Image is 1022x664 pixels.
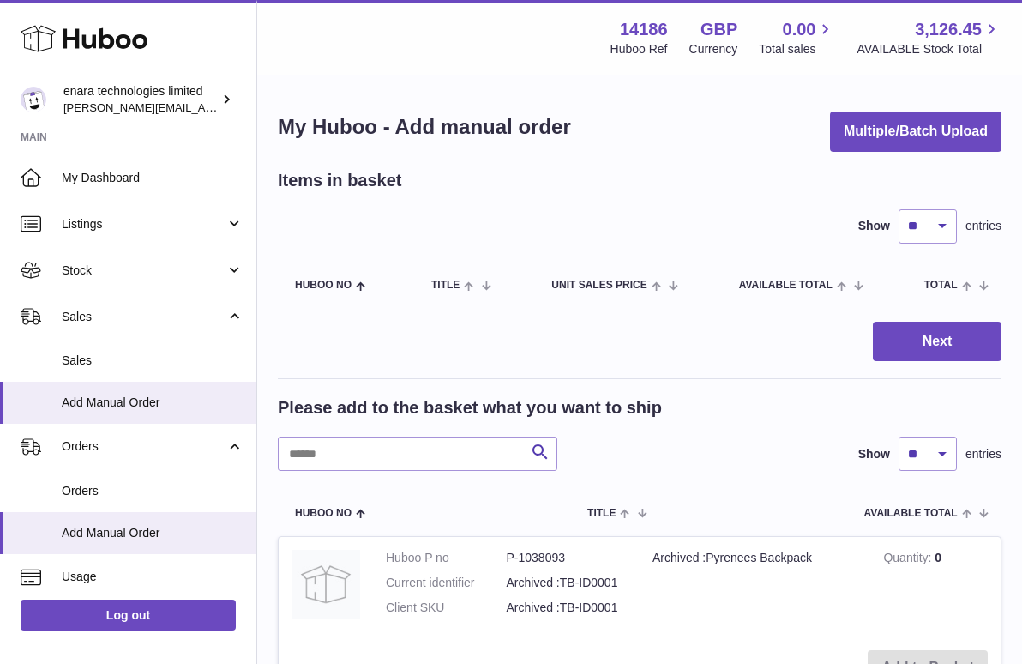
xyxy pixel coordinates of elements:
span: Sales [62,309,225,325]
dd: P-1038093 [507,550,628,566]
a: 3,126.45 AVAILABLE Stock Total [857,18,1001,57]
strong: Quantity [883,551,935,569]
label: Show [858,446,890,462]
span: Orders [62,483,243,499]
span: Listings [62,216,225,232]
td: 0 [870,537,1001,637]
span: [PERSON_NAME][EMAIL_ADDRESS][DOMAIN_NAME] [63,100,344,114]
span: entries [965,446,1001,462]
dd: Archived :TB-ID0001 [507,575,628,591]
span: Total sales [759,41,835,57]
span: Title [431,280,460,291]
span: Unit Sales Price [551,280,646,291]
span: Stock [62,263,225,279]
span: Add Manual Order [62,525,243,541]
dt: Current identifier [386,575,507,591]
button: Multiple/Batch Upload [830,112,1001,152]
a: 0.00 Total sales [759,18,835,57]
span: AVAILABLE Total [864,508,958,519]
span: My Dashboard [62,170,243,186]
span: Total [924,280,958,291]
td: Archived :Pyrenees Backpack [640,537,870,637]
span: 3,126.45 [915,18,982,41]
dt: Client SKU [386,600,507,616]
h2: Please add to the basket what you want to ship [278,396,662,420]
img: Archived :Pyrenees Backpack [292,550,360,619]
span: Orders [62,438,225,455]
label: Show [858,218,890,234]
span: AVAILABLE Stock Total [857,41,1001,57]
strong: GBP [700,18,737,41]
span: AVAILABLE Total [739,280,833,291]
div: Currency [689,41,738,57]
span: Usage [62,569,243,585]
img: Dee@enara.co [21,87,46,112]
span: Add Manual Order [62,395,243,411]
dd: Archived :TB-ID0001 [507,600,628,616]
h2: Items in basket [278,169,402,192]
button: Next [873,322,1001,362]
span: Title [587,508,616,519]
span: 0.00 [783,18,816,41]
strong: 14186 [620,18,668,41]
span: Huboo no [295,280,352,291]
a: Log out [21,600,236,631]
h1: My Huboo - Add manual order [278,113,571,141]
div: Huboo Ref [610,41,668,57]
dt: Huboo P no [386,550,507,566]
span: Sales [62,353,243,369]
div: enara technologies limited [63,83,218,116]
span: entries [965,218,1001,234]
span: Huboo no [295,508,352,519]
